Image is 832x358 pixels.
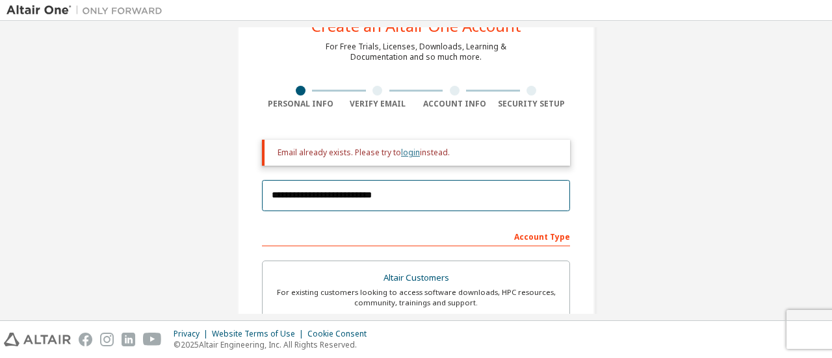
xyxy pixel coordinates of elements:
div: Privacy [174,329,212,339]
img: Altair One [6,4,169,17]
div: Account Type [262,225,570,246]
div: For existing customers looking to access software downloads, HPC resources, community, trainings ... [270,287,562,308]
div: Website Terms of Use [212,329,307,339]
div: Security Setup [493,99,571,109]
img: altair_logo.svg [4,333,71,346]
div: For Free Trials, Licenses, Downloads, Learning & Documentation and so much more. [326,42,506,62]
div: Email already exists. Please try to instead. [278,147,560,158]
a: login [401,147,420,158]
div: Altair Customers [270,269,562,287]
img: youtube.svg [143,333,162,346]
p: © 2025 Altair Engineering, Inc. All Rights Reserved. [174,339,374,350]
div: Cookie Consent [307,329,374,339]
img: instagram.svg [100,333,114,346]
img: linkedin.svg [122,333,135,346]
div: Verify Email [339,99,417,109]
img: facebook.svg [79,333,92,346]
div: Personal Info [262,99,339,109]
div: Account Info [416,99,493,109]
div: Create an Altair One Account [311,18,521,34]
